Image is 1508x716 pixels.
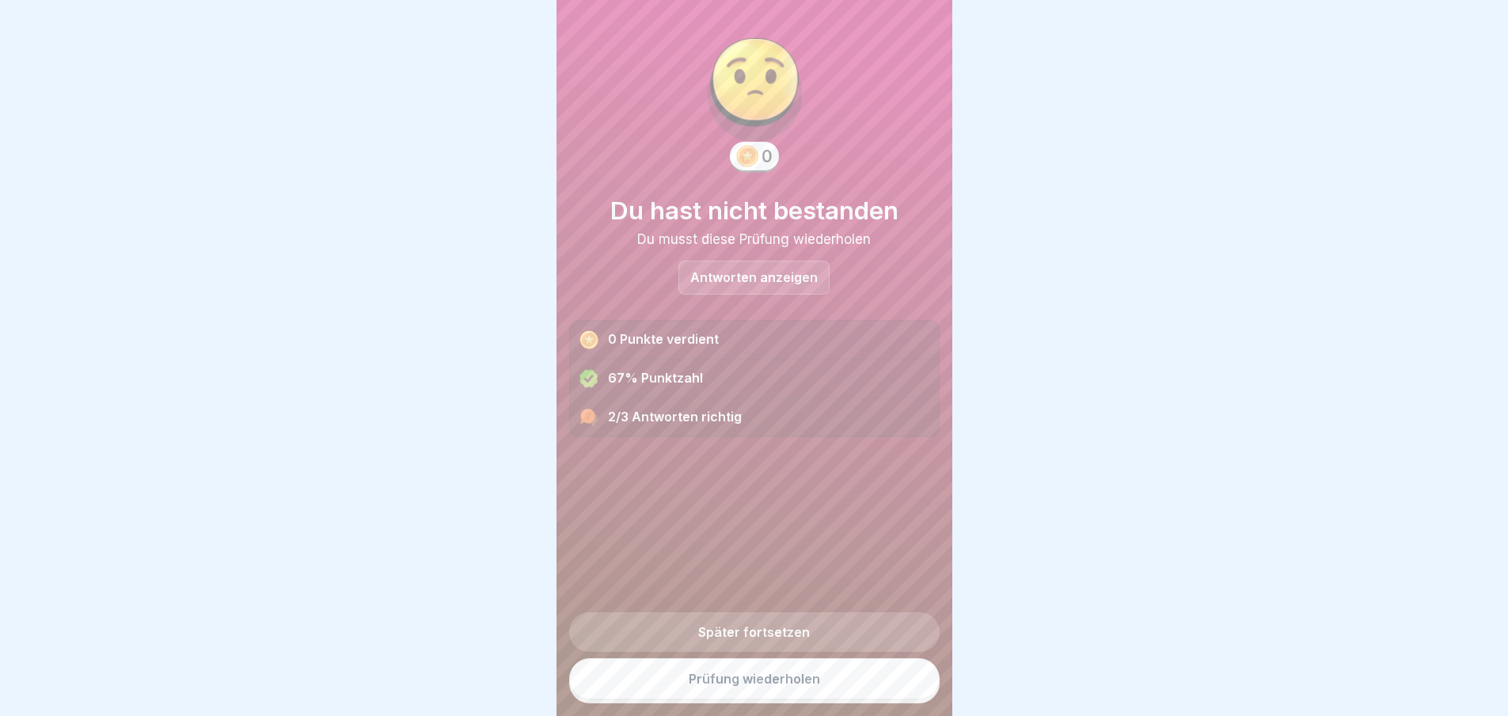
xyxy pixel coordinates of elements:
[569,196,940,225] h1: Du hast nicht bestanden
[569,231,940,247] div: Du musst diese Prüfung wiederholen
[570,398,939,436] div: 2/3 Antworten richtig
[570,321,939,360] div: 0 Punkte verdient
[570,360,939,398] div: 67% Punktzahl
[690,271,818,284] p: Antworten anzeigen
[569,612,940,652] a: Später fortsetzen
[569,658,940,699] a: Prüfung wiederholen
[762,147,773,166] div: 0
